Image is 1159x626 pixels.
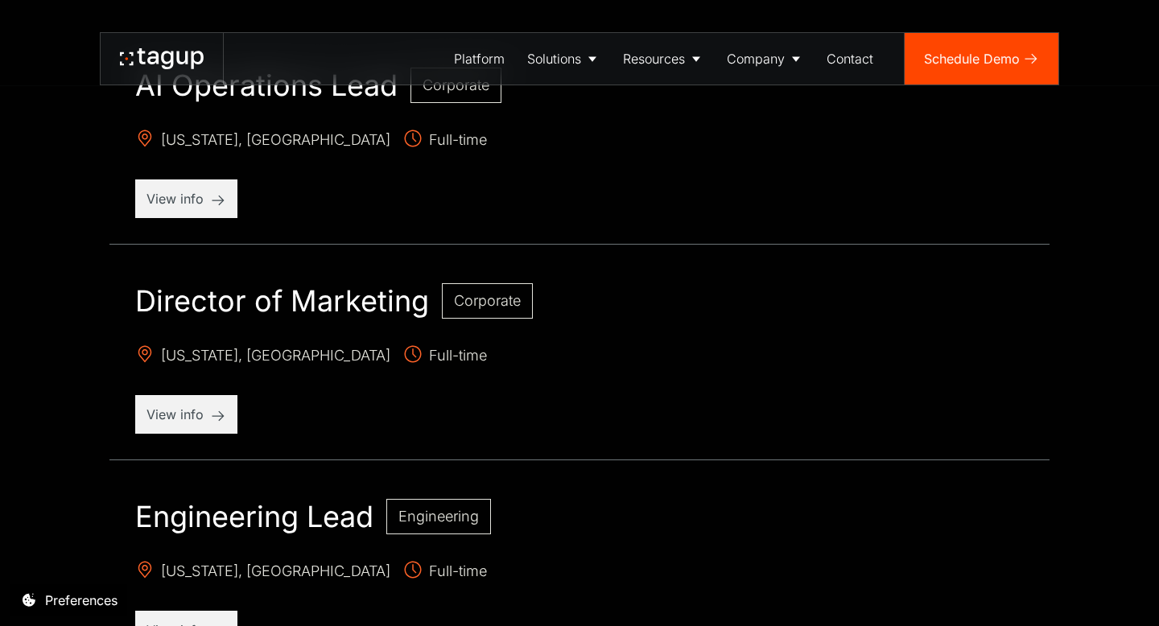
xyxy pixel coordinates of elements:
[135,560,390,585] span: [US_STATE], [GEOGRAPHIC_DATA]
[135,344,390,369] span: [US_STATE], [GEOGRAPHIC_DATA]
[727,49,785,68] div: Company
[135,499,373,534] h2: Engineering Lead
[827,49,873,68] div: Contact
[716,33,815,84] a: Company
[612,33,716,84] a: Resources
[403,560,487,585] span: Full-time
[454,292,521,309] span: Corporate
[905,33,1058,84] a: Schedule Demo
[146,405,226,424] p: View info
[924,49,1020,68] div: Schedule Demo
[45,591,118,610] div: Preferences
[815,33,885,84] a: Contact
[443,33,516,84] a: Platform
[516,33,612,84] a: Solutions
[527,49,581,68] div: Solutions
[135,283,429,319] h2: Director of Marketing
[135,68,398,103] h2: AI Operations Lead
[146,189,226,208] p: View info
[623,49,685,68] div: Resources
[135,129,390,154] span: [US_STATE], [GEOGRAPHIC_DATA]
[403,129,487,154] span: Full-time
[403,344,487,369] span: Full-time
[454,49,505,68] div: Platform
[398,508,479,525] span: Engineering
